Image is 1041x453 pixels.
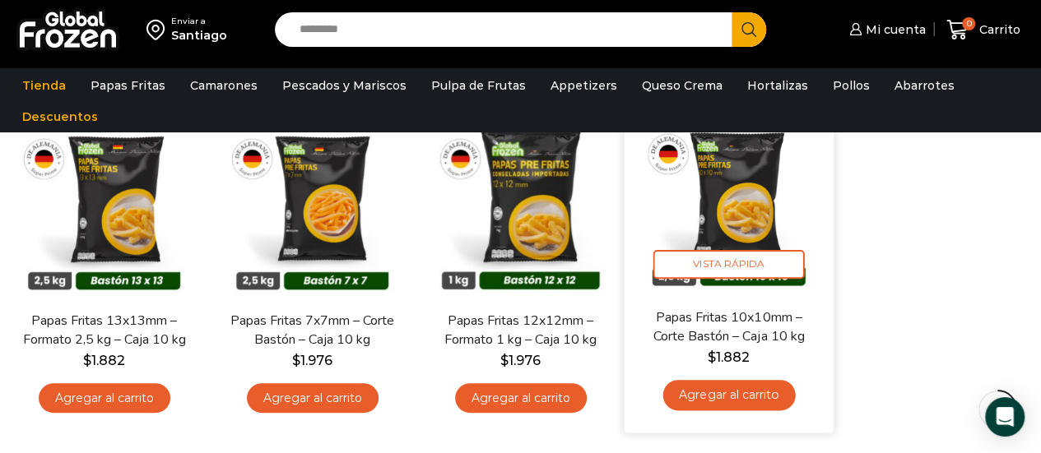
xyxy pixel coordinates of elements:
span: $ [708,349,716,364]
a: Agregar al carrito: “Papas Fritas 7x7mm - Corte Bastón - Caja 10 kg” [247,383,379,414]
div: Open Intercom Messenger [985,397,1025,437]
button: Search button [732,12,766,47]
span: $ [292,353,300,368]
a: Abarrotes [886,70,963,101]
a: Tienda [14,70,74,101]
a: Agregar al carrito: “Papas Fritas 12x12mm - Formato 1 kg - Caja 10 kg” [455,383,587,414]
span: 0 [962,17,975,30]
a: Papas Fritas 13x13mm – Formato 2,5 kg – Caja 10 kg [21,312,187,349]
bdi: 1.882 [83,353,125,368]
img: address-field-icon.svg [146,16,171,44]
div: Santiago [171,27,227,44]
div: Enviar a [171,16,227,27]
span: $ [83,353,91,368]
a: Papas Fritas [82,70,174,101]
a: Camarones [182,70,266,101]
a: Pulpa de Frutas [423,70,534,101]
a: 0 Carrito [942,11,1025,49]
a: Appetizers [542,70,625,101]
span: Mi cuenta [862,21,926,38]
a: Papas Fritas 7x7mm – Corte Bastón – Caja 10 kg [230,312,395,349]
a: Descuentos [14,101,106,132]
a: Queso Crema [634,70,731,101]
a: Mi cuenta [845,13,926,46]
bdi: 1.976 [292,353,332,368]
a: Hortalizas [739,70,816,101]
a: Pescados y Mariscos [274,70,415,101]
span: Vista Rápida [653,250,805,279]
a: Papas Fritas 10x10mm – Corte Bastón – Caja 10 kg [645,307,811,346]
span: $ [500,353,509,368]
a: Pollos [825,70,878,101]
a: Papas Fritas 12x12mm – Formato 1 kg – Caja 10 kg [438,312,603,349]
bdi: 1.882 [708,349,750,364]
bdi: 1.976 [500,353,541,368]
span: Carrito [975,21,1020,38]
a: Agregar al carrito: “Papas Fritas 13x13mm - Formato 2,5 kg - Caja 10 kg” [39,383,170,414]
a: Agregar al carrito: “Papas Fritas 10x10mm - Corte Bastón - Caja 10 kg” [662,380,795,410]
